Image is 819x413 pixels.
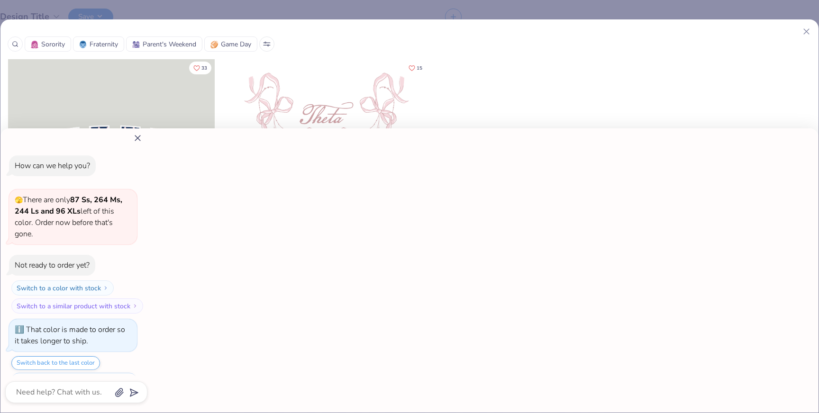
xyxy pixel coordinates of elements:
img: Switch to a similar product with stock [132,303,138,309]
button: Switch back to the last color [11,356,100,370]
button: Switch to a color with stock [11,280,114,296]
span: There are only left of this color. Order now before that's gone. [15,195,122,239]
div: Not ready to order yet? [15,260,90,270]
button: Find another product in a similar color that ships faster [11,373,137,394]
div: How can we help you? [15,161,90,171]
span: 🫣 [15,196,23,205]
div: That color is made to order so it takes longer to ship. [15,324,125,346]
button: Switch to a similar product with stock [11,298,143,314]
img: Switch to a color with stock [103,285,109,291]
